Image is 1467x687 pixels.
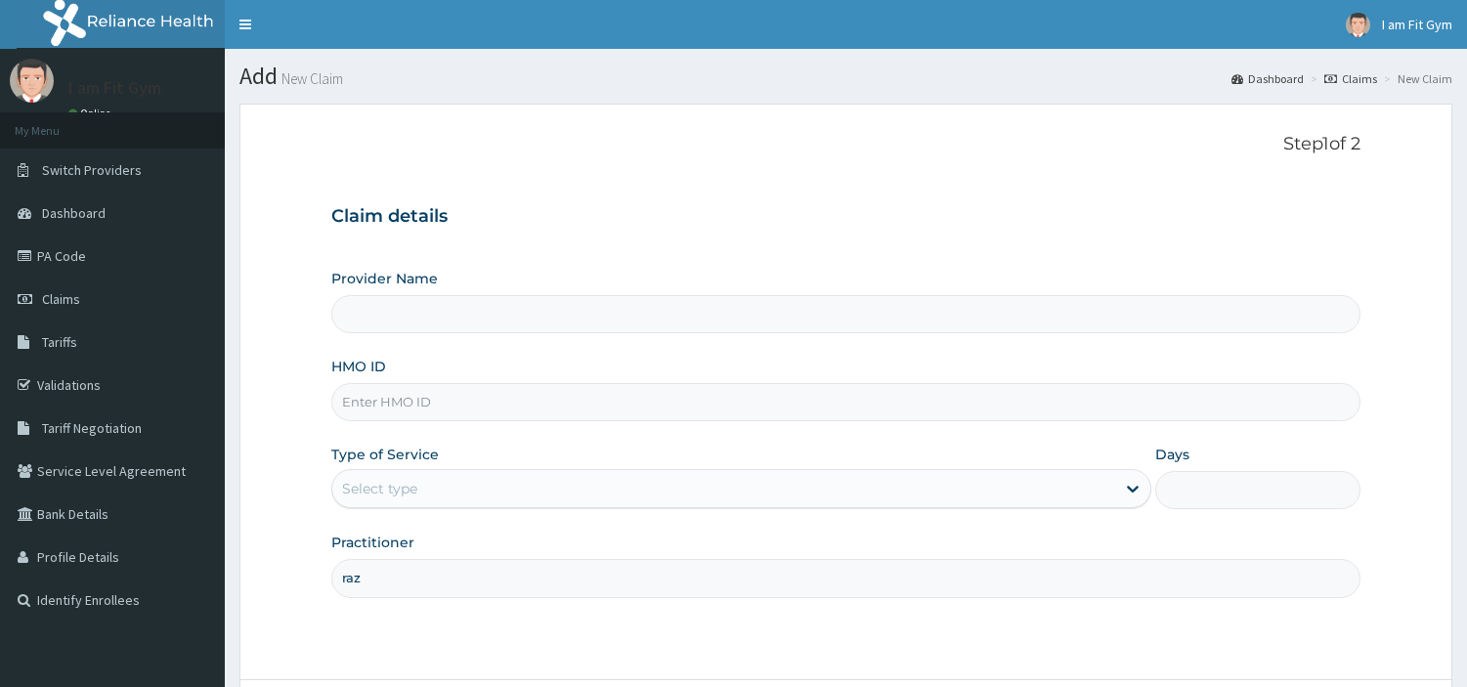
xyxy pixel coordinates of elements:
[331,357,386,376] label: HMO ID
[68,107,115,120] a: Online
[331,559,1360,597] input: Enter Name
[1324,70,1377,87] a: Claims
[42,161,142,179] span: Switch Providers
[239,64,1452,89] h1: Add
[42,204,106,222] span: Dashboard
[331,269,438,288] label: Provider Name
[331,383,1360,421] input: Enter HMO ID
[331,445,439,464] label: Type of Service
[331,533,414,552] label: Practitioner
[1155,445,1189,464] label: Days
[331,206,1360,228] h3: Claim details
[278,71,343,86] small: New Claim
[342,479,417,498] div: Select type
[42,333,77,351] span: Tariffs
[1231,70,1304,87] a: Dashboard
[1346,13,1370,37] img: User Image
[331,134,1360,155] p: Step 1 of 2
[1382,16,1452,33] span: I am Fit Gym
[42,419,142,437] span: Tariff Negotiation
[10,59,54,103] img: User Image
[68,79,161,97] p: I am Fit Gym
[1379,70,1452,87] li: New Claim
[42,290,80,308] span: Claims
